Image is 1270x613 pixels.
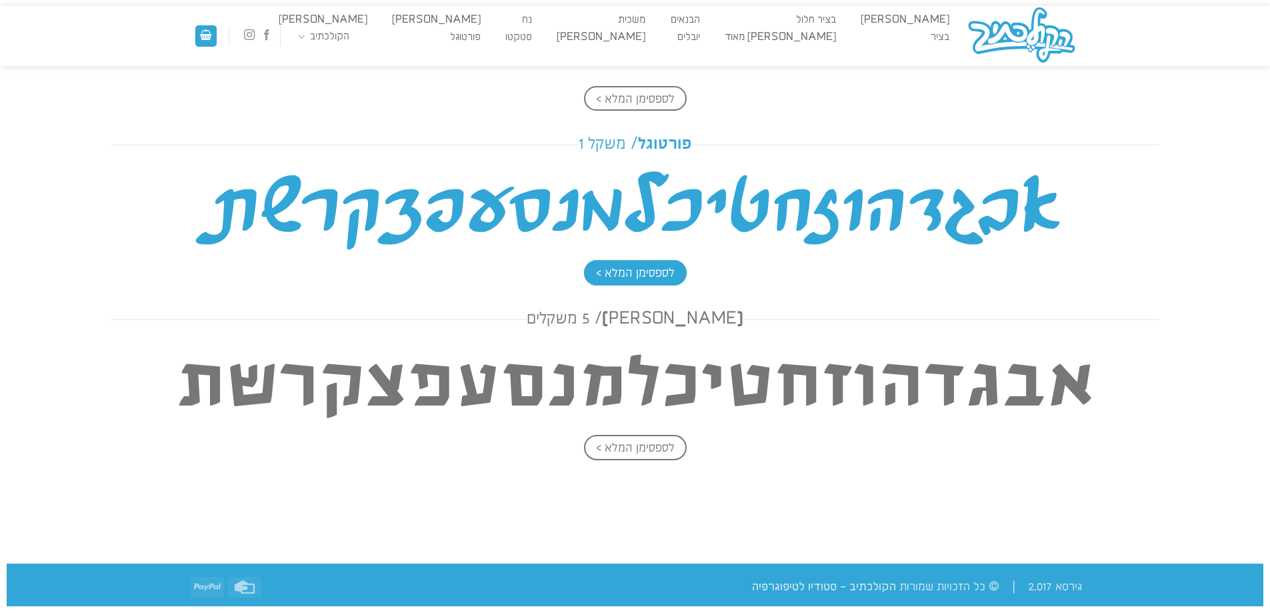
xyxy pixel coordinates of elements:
a: יובלים [671,31,706,44]
a: הקולכתיב [292,30,356,43]
span: לספסימן המלא > [584,260,687,285]
a: עקבו אחרינו באינסטגרם [243,29,254,43]
div: גירסא 2.017 | © כל הזכויות שמורות [752,570,1082,595]
span: לספסימן המלא > [584,86,687,111]
a: [PERSON_NAME]/ 5 משקלים אבגדהוזחטיכלמנסעפצקרשת לספסימן המלא > [111,309,1159,454]
a: בציר [924,31,955,44]
span: / משקל 1 [579,135,638,153]
a: משׂכית [612,13,652,27]
a: סטקטו [499,31,539,44]
h4: אבגדהוזחטיכלמנסעפצקרשת [111,162,1159,258]
a: [PERSON_NAME] [272,13,373,27]
a: [PERSON_NAME] מאוד [718,31,842,44]
div: Payment icons [189,575,263,598]
a: נח [516,13,539,27]
span: פורטוגל [579,134,691,155]
a: עקבו אחרינו בפייסבוק [261,29,272,43]
a: [PERSON_NAME] [385,13,487,27]
span: / 5 משקלים [527,310,602,328]
a: הבנאים [664,13,706,27]
span: לספסימן המלא > [584,435,687,460]
img: הקולכתיב [967,6,1077,66]
a: מעבר לסל הקניות [195,25,217,47]
span: [PERSON_NAME] [527,309,743,330]
h4: אבגדהוזחטיכלמנסעפצקרשת [111,337,1159,433]
a: [PERSON_NAME] [551,31,652,44]
a: פורטוגל [443,31,487,44]
a: [PERSON_NAME] [854,13,955,27]
a: בציר חלול [789,13,842,27]
strong: הקולכתיב - סטודיו לטיפוגרפיה [752,580,896,594]
a: פורטוגל/ משקל 1 אבגדהוזחטיכלמנסעפצקרשת לספסימן המלא > [111,134,1159,279]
